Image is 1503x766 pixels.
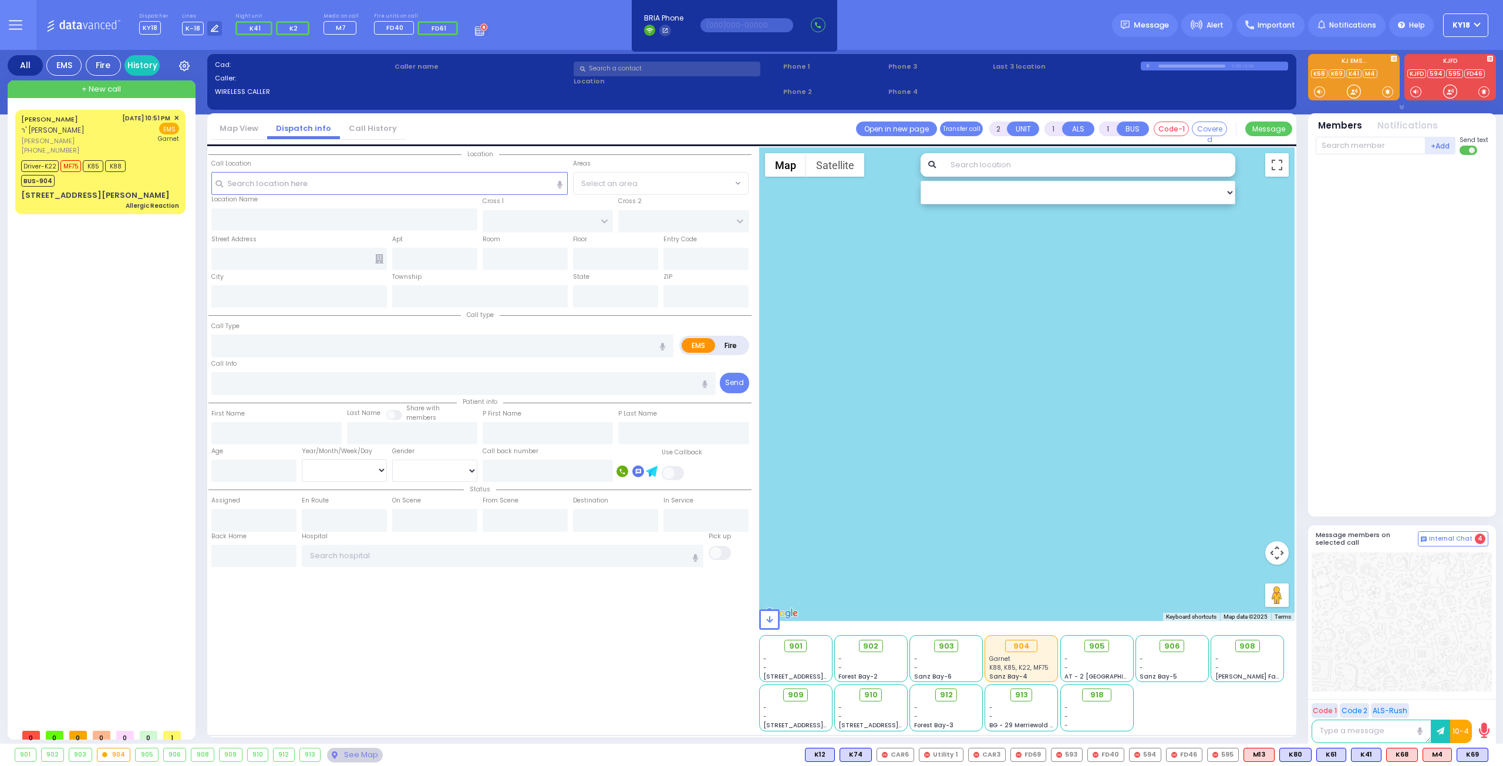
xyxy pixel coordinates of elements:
div: K61 [1316,748,1346,762]
a: Map View [211,123,267,134]
div: All [8,55,43,76]
span: K41 [250,23,261,33]
label: Use Callback [662,448,702,457]
span: [PERSON_NAME] Farm [1215,672,1285,681]
span: - [914,654,918,663]
span: 0 [69,731,87,740]
a: Dispatch info [267,123,340,134]
span: - [989,703,993,712]
label: Last 3 location [993,62,1141,72]
button: Code 2 [1340,703,1369,718]
h5: Message members on selected call [1316,531,1418,546]
span: FD61 [432,23,446,33]
span: 1 [163,731,181,740]
div: Year/Month/Week/Day [302,447,387,456]
span: KY18 [1453,20,1470,31]
label: Medic on call [323,13,360,20]
div: 903 [69,748,92,761]
label: Cross 2 [618,197,642,206]
a: FD46 [1464,69,1485,78]
label: Gender [392,447,414,456]
span: BG - 29 Merriewold S. [989,721,1055,730]
span: + New call [82,83,121,95]
img: red-radio-icon.svg [973,752,979,758]
button: Drag Pegman onto the map to open Street View [1265,583,1289,607]
label: Caller name [395,62,570,72]
div: FD69 [1010,748,1046,762]
span: - [838,703,842,712]
span: Forest Bay-2 [838,672,878,681]
span: - [1140,654,1143,663]
span: K2 [289,23,298,33]
button: Map camera controls [1265,541,1289,565]
div: BLS [1457,748,1488,762]
span: Alert [1207,20,1224,31]
span: - [1215,663,1219,672]
span: Call type [461,311,500,319]
span: ✕ [174,113,179,123]
span: Other building occupants [375,254,383,264]
div: 904 [1005,640,1037,653]
span: 906 [1164,640,1180,652]
input: Search location here [211,172,568,194]
img: red-radio-icon.svg [924,752,930,758]
span: AT - 2 [GEOGRAPHIC_DATA] [1064,672,1151,681]
label: Call Type [211,322,240,331]
label: Location Name [211,195,258,204]
button: Toggle fullscreen view [1265,153,1289,177]
label: Assigned [211,496,240,505]
label: En Route [302,496,329,505]
span: 908 [1239,640,1255,652]
label: First Name [211,409,245,419]
label: Cross 1 [483,197,504,206]
label: Call back number [483,447,538,456]
button: 10-4 [1450,720,1472,743]
div: 912 [274,748,294,761]
label: Fire [715,338,747,353]
div: BLS [840,748,872,762]
button: Show satellite imagery [806,153,864,177]
div: BLS [1316,748,1346,762]
a: History [124,55,160,76]
label: Pick up [709,532,731,541]
div: ALS [1386,748,1418,762]
span: K-18 [182,22,204,35]
span: MF75 [60,160,81,172]
span: BRIA Phone [644,13,683,23]
label: On Scene [392,496,421,505]
span: Select an area [581,178,638,190]
label: P First Name [483,409,521,419]
span: Sanz Bay-5 [1140,672,1177,681]
span: Internal Chat [1429,535,1472,543]
span: Phone 1 [783,62,884,72]
span: 0 [93,731,110,740]
span: K85 [83,160,103,172]
span: Garnet [158,134,179,143]
span: Phone 2 [783,87,884,97]
span: [STREET_ADDRESS][PERSON_NAME] [838,721,949,730]
label: Call Info [211,359,237,369]
span: Patient info [457,397,503,406]
span: 905 [1089,640,1105,652]
span: Location [461,150,499,158]
label: In Service [663,496,693,505]
button: UNIT [1007,122,1039,136]
label: City [211,272,224,282]
div: See map [327,748,382,762]
button: KY18 [1443,14,1488,37]
button: Message [1245,122,1292,136]
img: red-radio-icon.svg [1171,752,1177,758]
span: Garnet [989,654,1010,663]
a: [PERSON_NAME] [21,114,78,124]
label: KJ EMS... [1308,58,1400,66]
span: 901 [789,640,803,652]
label: Entry Code [663,235,697,244]
a: M4 [1363,69,1377,78]
label: Back Home [211,532,247,541]
div: 913 [300,748,321,761]
div: 905 [136,748,158,761]
button: Show street map [765,153,806,177]
span: KY18 [139,21,161,35]
label: Caller: [215,73,390,83]
label: P Last Name [618,409,657,419]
